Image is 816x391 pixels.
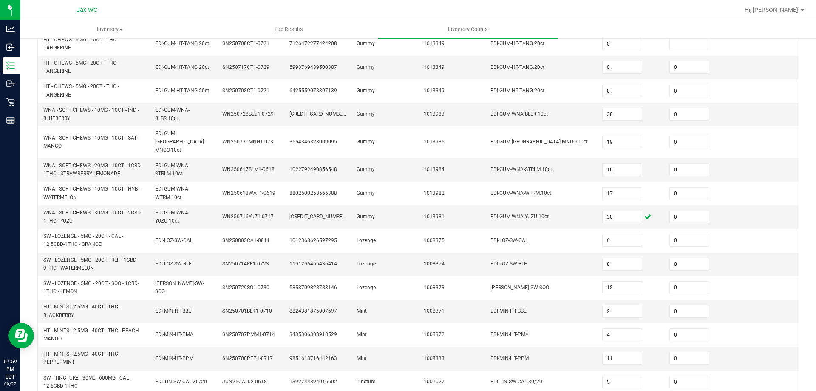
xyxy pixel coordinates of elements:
[424,40,445,46] span: 1013349
[289,308,337,314] span: 8824381876007697
[43,257,138,271] span: SW - LOZENGE - 5MG - 20CT - RLF - 1CBD-9THC - WATERMELON
[222,261,269,267] span: SN250714RE1-0723
[490,40,544,46] span: EDI-GUM-HT-TANG.20ct
[357,237,376,243] span: Lozenge
[357,331,367,337] span: Mint
[155,355,193,361] span: EDI-MIN-HT-PPM
[424,214,445,220] span: 1013981
[199,20,378,38] a: Lab Results
[490,190,551,196] span: EDI-GUM-WNA-WTRM.10ct
[289,379,337,385] span: 1392744894016602
[490,308,527,314] span: EDI-MIN-HT-BBE
[424,166,445,172] span: 1013984
[43,60,119,74] span: HT - CHEWS - 5MG - 20CT - THC - TANGERINE
[76,6,97,14] span: Jax WC
[6,25,15,33] inline-svg: Analytics
[289,166,337,172] span: 1022792490356548
[490,139,588,145] span: EDI-GUM-[GEOGRAPHIC_DATA]-MNGO.10ct
[357,166,375,172] span: Gummy
[424,331,445,337] span: 1008372
[20,20,199,38] a: Inventory
[222,214,274,220] span: WN250716YUZ1-0717
[43,186,140,200] span: WNA - SOFT CHEWS - 10MG - 10CT - HYB - WATERMELON
[357,308,367,314] span: Mint
[8,323,34,348] iframe: Resource center
[490,285,549,291] span: [PERSON_NAME]-SW-SOO
[490,166,552,172] span: EDI-GUM-WNA-STRLM.10ct
[357,190,375,196] span: Gummy
[490,237,528,243] span: EDI-LOZ-SW-CAL
[155,379,207,385] span: EDI-TIN-SW-CAL.30/20
[289,88,337,94] span: 6425559078307139
[424,237,445,243] span: 1008375
[289,40,337,46] span: 7126472277424208
[155,280,204,294] span: [PERSON_NAME]-SW-SOO
[21,26,199,33] span: Inventory
[222,40,269,46] span: SN250708CT1-0721
[222,190,275,196] span: WN250618WAT1-0619
[490,331,529,337] span: EDI-MIN-HT-PMA
[424,139,445,145] span: 1013985
[155,308,191,314] span: EDI-MIN-HT-BBE
[43,328,139,342] span: HT - MINTS - 2.5MG - 40CT - THC - PEACH MANGO
[155,237,193,243] span: EDI-LOZ-SW-CAL
[222,64,269,70] span: SN250717CT1-0729
[424,379,445,385] span: 1001027
[155,131,205,153] span: EDI-GUM-[GEOGRAPHIC_DATA]-MNGO.10ct
[289,111,347,117] span: [CREDIT_CARD_NUMBER]
[43,135,139,149] span: WNA - SOFT CHEWS - 10MG - 10CT - SAT - MANGO
[289,190,337,196] span: 8802500258566388
[43,83,119,97] span: HT - CHEWS - 5MG - 20CT - THC - TANGERINE
[155,163,190,177] span: EDI-GUM-WNA-STRLM.10ct
[155,331,193,337] span: EDI-MIN-HT-PMA
[357,214,375,220] span: Gummy
[289,214,347,220] span: [CREDIT_CARD_NUMBER]
[289,355,337,361] span: 9851613716442163
[424,261,445,267] span: 1008374
[155,261,192,267] span: EDI-LOZ-SW-RLF
[289,64,337,70] span: 5993769439500387
[289,285,337,291] span: 5858709828783146
[490,261,527,267] span: EDI-LOZ-SW-RLF
[43,351,121,365] span: HT - MINTS - 2.5MG - 40CT - THC - PEPPERMINT
[43,375,131,389] span: SW - TINCTURE - 30ML - 600MG - CAL - 12.5CBD-1THC
[6,80,15,88] inline-svg: Outbound
[378,20,557,38] a: Inventory Counts
[43,233,123,247] span: SW - LOZENGE - 5MG - 20CT - CAL - 12.5CBD-1THC - ORANGE
[222,355,273,361] span: SN250708PEP1-0717
[357,40,375,46] span: Gummy
[289,261,337,267] span: 1191296466435414
[43,280,139,294] span: SW - LOZENGE - 5MG - 20CT - SOO - 1CBD-1THC - LEMON
[424,308,445,314] span: 1008371
[357,88,375,94] span: Gummy
[222,139,276,145] span: WN250730MNG1-0731
[490,88,544,94] span: EDI-GUM-HT-TANG.20ct
[222,379,267,385] span: JUN25CAL02-0618
[424,285,445,291] span: 1008373
[357,111,375,117] span: Gummy
[155,107,190,121] span: EDI-GUM-WNA-BLBR.10ct
[357,64,375,70] span: Gummy
[263,26,314,33] span: Lab Results
[357,355,367,361] span: Mint
[289,237,337,243] span: 1012368626597295
[6,43,15,51] inline-svg: Inbound
[289,331,337,337] span: 3435306308918529
[490,111,548,117] span: EDI-GUM-WNA-BLBR.10ct
[357,285,376,291] span: Lozenge
[424,355,445,361] span: 1008333
[155,88,209,94] span: EDI-GUM-HT-TANG.20ct
[43,107,139,121] span: WNA - SOFT CHEWS - 10MG - 10CT - IND - BLUEBERRY
[4,381,17,387] p: 09/27
[155,40,209,46] span: EDI-GUM-HT-TANG.20ct
[222,88,269,94] span: SN250708CT1-0721
[490,214,549,220] span: EDI-GUM-WNA-YUZU.10ct
[424,88,445,94] span: 1013349
[490,355,529,361] span: EDI-MIN-HT-PPM
[357,379,375,385] span: Tincture
[222,308,272,314] span: SN250701BLK1-0710
[745,6,800,13] span: Hi, [PERSON_NAME]!
[43,210,142,224] span: WNA - SOFT CHEWS - 30MG - 10CT - 2CBD-1THC - YUZU
[222,285,269,291] span: SN250729SO1-0730
[222,166,275,172] span: WN250617SLM1-0618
